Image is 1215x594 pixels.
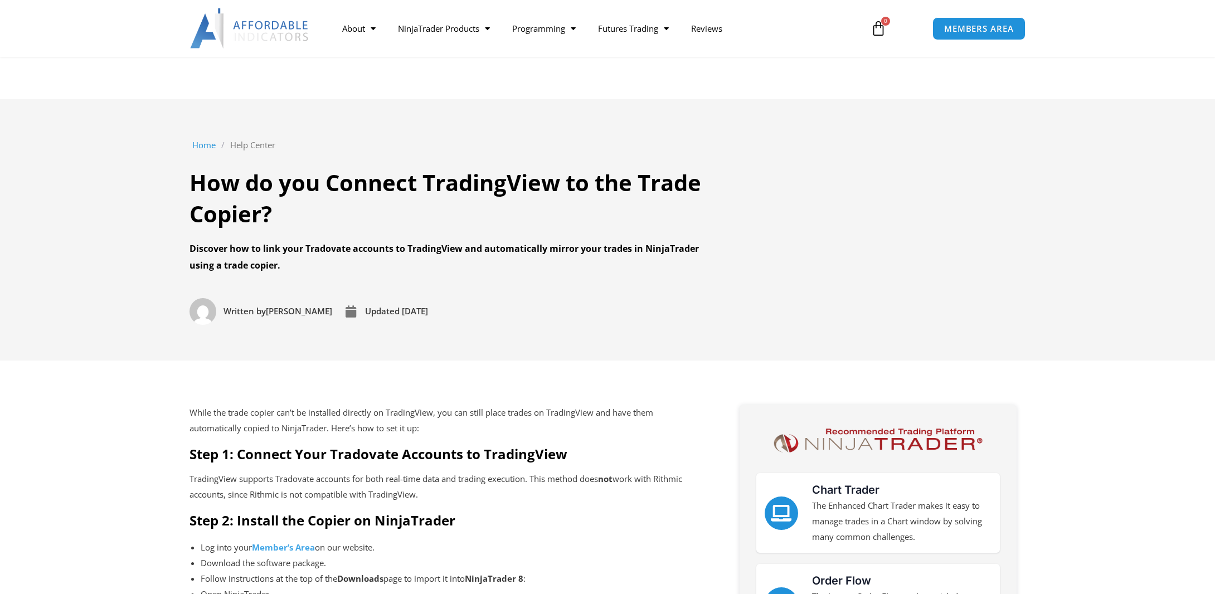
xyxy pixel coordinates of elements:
[189,167,702,230] h1: How do you Connect TradingView to the Trade Copier?
[223,305,266,317] span: Written by
[402,305,428,317] time: [DATE]
[189,511,455,529] strong: Step 2: Install the Copier on NinjaTrader
[337,573,383,584] strong: Downloads
[189,298,216,325] img: Picture of David Koehler
[221,138,225,153] span: /
[812,498,992,545] p: The Enhanced Chart Trader makes it easy to manage trades in a Chart window by solving many common...
[881,17,890,26] span: 0
[812,574,871,587] a: Order Flow
[201,556,689,571] li: Download the software package.
[189,405,701,436] p: While the trade copier can’t be installed directly on TradingView, you can still place trades on ...
[854,12,903,45] a: 0
[230,138,275,153] a: Help Center
[812,483,879,496] a: Chart Trader
[201,540,689,556] li: Log into your on our website.
[192,138,216,153] a: Home
[501,16,587,41] a: Programming
[190,8,310,48] img: LogoAI | Affordable Indicators – NinjaTrader
[932,17,1026,40] a: MEMBERS AREA
[587,16,680,41] a: Futures Trading
[680,16,733,41] a: Reviews
[189,445,567,463] strong: Step 1: Connect Your Tradovate Accounts to TradingView
[765,496,798,530] a: Chart Trader
[189,471,701,503] p: TradingView supports Tradovate accounts for both real-time data and trading execution. This metho...
[769,425,988,456] img: NinjaTrader Logo | Affordable Indicators – NinjaTrader
[331,16,857,41] nav: Menu
[365,305,400,317] span: Updated
[331,16,387,41] a: About
[598,473,613,484] strong: not
[944,25,1014,33] span: MEMBERS AREA
[221,304,332,319] span: [PERSON_NAME]
[189,241,702,274] div: Discover how to link your Tradovate accounts to TradingView and automatically mirror your trades ...
[252,542,315,553] a: Member’s Area
[387,16,501,41] a: NinjaTrader Products
[465,573,523,584] strong: NinjaTrader 8
[201,571,689,587] li: Follow instructions at the top of the page to import it into :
